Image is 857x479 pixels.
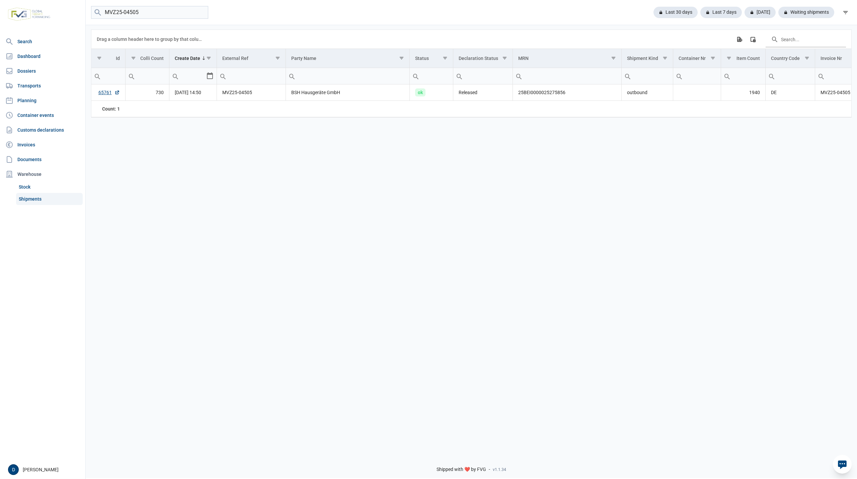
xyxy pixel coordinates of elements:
div: Search box [410,68,422,84]
div: Party Name [291,56,316,61]
div: Data grid with 1 rows and 18 columns [91,30,851,117]
div: Last 7 days [700,7,742,18]
input: Filter cell [721,68,765,84]
div: Select [206,68,214,84]
span: Show filter options for column 'Declaration Status' [502,56,507,61]
div: Status [415,56,429,61]
a: Documents [3,153,83,166]
span: Show filter options for column 'Country Code' [804,56,809,61]
td: Column Party Name [286,49,410,68]
div: Drag a column header here to group by that column [97,34,204,45]
span: Show filter options for column 'Container Nr' [710,56,715,61]
div: Waiting shipments [778,7,834,18]
img: FVG - Global freight forwarding [5,5,53,23]
div: filter [840,6,852,18]
span: Show filter options for column 'Create Date' [206,56,211,61]
td: Column Declaration Status [453,49,513,68]
div: Search box [673,68,685,84]
td: 1940 [721,84,765,101]
div: Shipment Kind [627,56,658,61]
div: Search box [721,68,733,84]
div: Warehouse [3,167,83,181]
a: Shipments [16,193,83,205]
td: Column External Ref [217,49,286,68]
td: Column Country Code [765,49,815,68]
span: Show filter options for column 'Status' [443,56,448,61]
td: Filter cell [91,68,125,84]
span: Show filter options for column 'Colli Count' [131,56,136,61]
span: Show filter options for column 'Party Name' [399,56,404,61]
td: Column Item Count [721,49,765,68]
td: Column Create Date [169,49,217,68]
span: Show filter options for column 'External Ref' [275,56,280,61]
input: Filter cell [169,68,206,84]
td: Filter cell [410,68,453,84]
td: Column Id [91,49,125,68]
span: [DATE] 14:50 [175,90,201,95]
input: Filter cell [286,68,410,84]
div: Declaration Status [459,56,498,61]
input: Filter cell [453,68,513,84]
div: Id [116,56,120,61]
span: v1.1.34 [493,467,506,472]
div: [DATE] [745,7,776,18]
div: Search box [217,68,229,84]
input: Filter cell [622,68,673,84]
td: Filter cell [286,68,410,84]
td: Column Colli Count [125,49,169,68]
div: Item Count [736,56,760,61]
td: Filter cell [621,68,673,84]
span: Show filter options for column 'Id' [97,56,102,61]
input: Filter cell [673,68,721,84]
td: Column Shipment Kind [621,49,673,68]
input: Search in the data grid [766,31,846,47]
a: Invoices [3,138,83,151]
div: Colli Count [140,56,164,61]
div: Id Count: 1 [97,106,120,112]
div: Data grid toolbar [97,30,846,49]
a: Container events [3,109,83,122]
td: Column Status [410,49,453,68]
td: outbound [621,84,673,101]
td: Column Container Nr [673,49,721,68]
td: Filter cell [125,68,169,84]
div: Search box [815,68,827,84]
input: Search shipments [91,6,208,19]
div: MRN [518,56,529,61]
td: Filter cell [169,68,217,84]
div: Last 30 days [653,7,698,18]
a: 65761 [98,89,120,96]
a: Transports [3,79,83,92]
td: 730 [125,84,169,101]
div: Search box [766,68,778,84]
span: - [489,467,490,473]
a: Dossiers [3,64,83,78]
div: [PERSON_NAME] [8,464,81,475]
span: Show filter options for column 'Item Count' [726,56,731,61]
div: Search box [622,68,634,84]
td: Released [453,84,513,101]
div: Column Chooser [747,33,759,45]
div: Search box [91,68,103,84]
div: External Ref [222,56,248,61]
a: Stock [16,181,83,193]
td: MVZ25-04505 [217,84,286,101]
div: Search box [286,68,298,84]
td: Column MRN [513,49,622,68]
input: Filter cell [217,68,285,84]
span: Show filter options for column 'MRN' [611,56,616,61]
span: ok [415,88,425,96]
input: Filter cell [766,68,815,84]
div: Export all data to Excel [733,33,745,45]
div: Container Nr [679,56,706,61]
div: Search box [453,68,465,84]
div: Search box [126,68,138,84]
td: Filter cell [453,68,513,84]
td: DE [765,84,815,101]
button: D [8,464,19,475]
a: Search [3,35,83,48]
